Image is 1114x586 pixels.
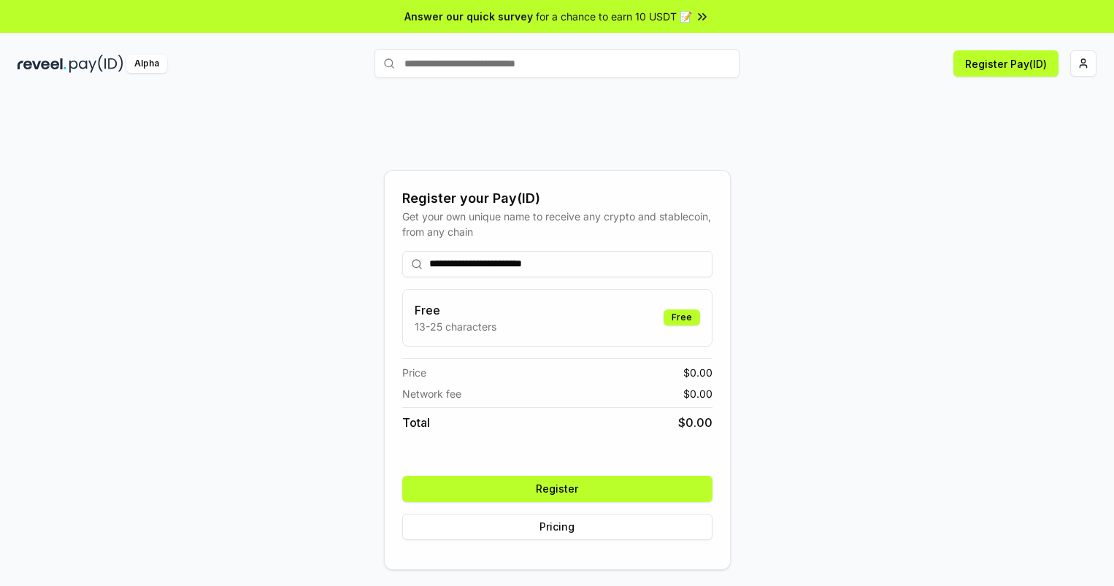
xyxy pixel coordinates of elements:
[126,55,167,73] div: Alpha
[402,386,461,401] span: Network fee
[536,9,692,24] span: for a chance to earn 10 USDT 📝
[402,209,712,239] div: Get your own unique name to receive any crypto and stablecoin, from any chain
[402,365,426,380] span: Price
[402,476,712,502] button: Register
[953,50,1059,77] button: Register Pay(ID)
[402,414,430,431] span: Total
[683,365,712,380] span: $ 0.00
[678,414,712,431] span: $ 0.00
[402,188,712,209] div: Register your Pay(ID)
[664,309,700,325] div: Free
[69,55,123,73] img: pay_id
[683,386,712,401] span: $ 0.00
[402,514,712,540] button: Pricing
[415,301,496,319] h3: Free
[404,9,533,24] span: Answer our quick survey
[415,319,496,334] p: 13-25 characters
[18,55,66,73] img: reveel_dark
